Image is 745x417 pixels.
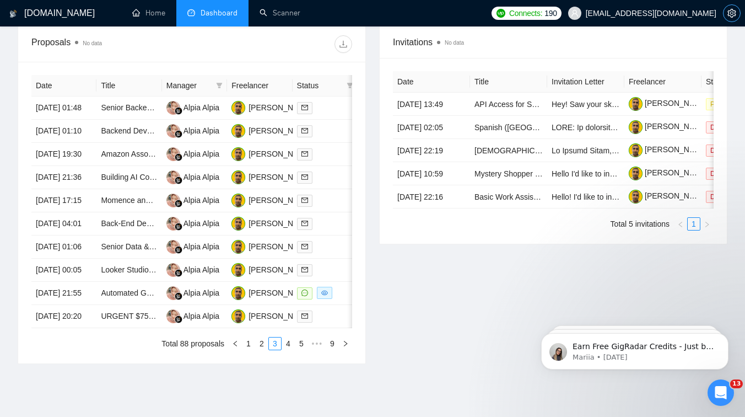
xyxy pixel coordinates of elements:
img: gigradar-bm.png [175,177,182,184]
button: Search for help [16,283,204,305]
td: Amazon Associate Setup Needed [96,143,161,166]
a: Momence and Meta Ads Integration Expert Needed [101,196,276,205]
span: Status [297,79,342,92]
li: 4 [282,337,295,350]
th: Invitation Letter [547,71,624,93]
a: AAAlpia Alpia [166,218,219,227]
a: 5 [295,338,307,350]
td: [DATE] 13:49 [393,93,470,116]
span: mail [301,313,308,319]
a: AAAlpia Alpia [166,103,219,111]
a: 1 [688,218,700,230]
li: Previous Page [674,217,687,231]
div: Alpia Alpia [183,125,219,137]
a: AAAlpia Alpia [166,288,219,297]
span: left [677,221,684,228]
li: Next Page [339,337,352,350]
div: Alpia Alpia [183,287,219,299]
span: eye [321,290,328,296]
img: Profile image for Nazar [23,193,45,215]
button: right [339,337,352,350]
a: setting [723,9,741,18]
img: gigradar-bm.png [175,130,182,138]
li: 9 [326,337,339,350]
a: AAAlpia Alpia [166,265,219,274]
div: [PERSON_NAME] [249,171,312,183]
img: c1fk4cnsg9jQ4V8p8CXACPAPFleBmxzAZOAxbTwiehUYfmeknb-_tpar7rvaJk-Tfi [629,143,643,157]
span: Dashboard [201,8,237,18]
a: Declined [706,146,745,154]
div: Alpia Alpia [183,148,219,160]
a: MM[PERSON_NAME] [231,126,312,135]
a: searchScanner [260,8,300,18]
a: MM[PERSON_NAME] [231,218,312,227]
div: We typically reply in under a minute [23,252,184,263]
span: filter [216,82,223,89]
a: [PERSON_NAME] [629,122,708,131]
div: Send us a messageWe typically reply in under a minute [11,231,209,272]
span: Declined [706,191,741,203]
img: MM [231,194,245,207]
iframe: Intercom notifications message [525,310,745,387]
img: c1fk4cnsg9jQ4V8p8CXACPAPFleBmxzAZOAxbTwiehUYfmeknb-_tpar7rvaJk-Tfi [629,190,643,204]
td: Senior Backend Developer (Python/Django, Ads API, Web Scraping, AI Integration) [96,97,161,120]
td: Mystery Shopper Needed for Evaluation Project [470,162,547,185]
div: [PERSON_NAME] [249,287,312,299]
th: Freelancer [227,75,292,97]
img: gigradar-bm.png [175,200,182,207]
td: [DATE] 02:05 [393,116,470,139]
div: Alpia Alpia [183,264,219,276]
a: API Access for Social Media Platforms (Linkedin, Google My Business) [474,100,717,109]
div: Alpia Alpia [183,310,219,322]
img: MM [231,240,245,254]
span: user [571,9,579,17]
th: Manager [162,75,227,97]
span: mail [301,174,308,180]
a: 2 [256,338,268,350]
img: AA [166,194,180,207]
img: gigradar-bm.png [175,316,182,323]
span: mail [301,220,308,227]
span: Manager [166,79,212,92]
td: Looker Studio & Facebook / Meta Ads Integration [96,259,161,282]
a: AAAlpia Alpia [166,149,219,158]
p: Hi [PERSON_NAME][EMAIL_ADDRESS][DOMAIN_NAME] 👋 [22,78,198,135]
span: mail [301,197,308,204]
a: Pending [706,99,743,108]
a: 3 [269,338,281,350]
td: [DATE] 22:19 [393,139,470,162]
a: Amazon Associate Setup Needed [101,149,216,158]
a: MM[PERSON_NAME] [231,172,312,181]
a: Backend Developer | Python/Django, Ads API Automation, AI Integrations [101,126,350,135]
div: ✅ How To: Connect your agency to [DOMAIN_NAME] [16,309,204,341]
a: Senior Backend Developer (Python/Django, Ads API, Web Scraping, AI Integration) [101,103,384,112]
span: No data [83,40,102,46]
img: AA [166,217,180,231]
td: Backend Developer | Python/Django, Ads API Automation, AI Integrations [96,120,161,143]
div: Alpia Alpia [183,194,219,206]
td: Back-End Developer for Facebook Marketplace API and Google Ads API [96,212,161,236]
span: left [232,340,239,347]
a: MM[PERSON_NAME] [231,242,312,250]
div: [PERSON_NAME] [249,148,312,160]
div: Nazar [49,204,72,216]
td: [DATE] 17:15 [31,189,96,212]
img: c1fk4cnsg9jQ4V8p8CXACPAPFleBmxzAZOAxbTwiehUYfmeknb-_tpar7rvaJk-Tfi [629,97,643,111]
div: Close [190,18,209,38]
div: Alpia Alpia [183,240,219,253]
a: [PERSON_NAME] [629,191,708,200]
li: 2 [255,337,268,350]
td: [DATE] 21:55 [31,282,96,305]
a: Senior Data & LLM Integration Specialist (Supabase + Chatbot) [101,242,317,251]
th: Freelancer [624,71,701,93]
a: [PERSON_NAME] [629,168,708,177]
img: MM [231,286,245,300]
a: MM[PERSON_NAME] [231,103,312,111]
div: • [DATE] [74,204,105,216]
a: MM[PERSON_NAME] [231,265,312,274]
th: Title [470,71,547,93]
span: Home [15,343,40,351]
img: gigradar-bm.png [175,292,182,300]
